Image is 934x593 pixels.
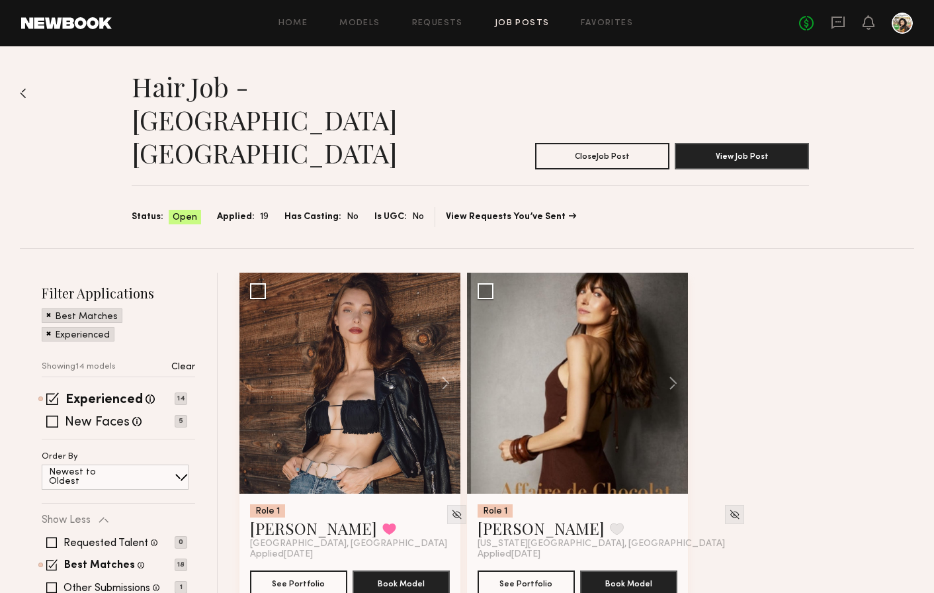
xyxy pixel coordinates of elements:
img: Unhide Model [451,509,462,520]
a: Job Posts [495,19,550,28]
p: 0 [175,536,187,549]
p: 18 [175,559,187,571]
img: Unhide Model [729,509,740,520]
label: Best Matches [64,561,135,571]
p: Clear [171,363,195,372]
a: [PERSON_NAME] [478,518,605,539]
button: View Job Post [675,143,809,169]
p: Show Less [42,515,91,525]
span: No [412,210,424,224]
span: Is UGC: [374,210,407,224]
p: Experienced [55,331,110,340]
label: Experienced [65,394,143,407]
h2: Filter Applications [42,284,195,302]
div: Applied [DATE] [478,549,677,560]
p: Best Matches [55,312,118,322]
p: 5 [175,415,187,428]
label: New Faces [65,416,130,430]
a: Book Model [580,577,677,588]
div: Applied [DATE] [250,549,450,560]
div: Role 1 [250,504,285,518]
img: Back to previous page [20,88,26,99]
span: Applied: [217,210,255,224]
a: Requests [412,19,463,28]
button: CloseJob Post [535,143,669,169]
p: Showing 14 models [42,363,116,371]
a: Book Model [353,577,450,588]
span: 19 [260,210,269,224]
span: Open [173,211,197,224]
span: Status: [132,210,163,224]
a: Favorites [581,19,633,28]
h1: Hair Job - [GEOGRAPHIC_DATA] [GEOGRAPHIC_DATA] [132,70,470,169]
div: Role 1 [478,504,513,518]
a: [PERSON_NAME] [250,518,377,539]
span: [US_STATE][GEOGRAPHIC_DATA], [GEOGRAPHIC_DATA] [478,539,725,549]
a: Home [278,19,308,28]
label: Requested Talent [64,538,148,549]
span: Has Casting: [284,210,341,224]
p: 14 [175,392,187,405]
p: Newest to Oldest [49,468,128,486]
span: [GEOGRAPHIC_DATA], [GEOGRAPHIC_DATA] [250,539,447,549]
a: View Requests You’ve Sent [446,212,576,222]
span: No [347,210,359,224]
p: Order By [42,453,78,461]
a: Models [339,19,380,28]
